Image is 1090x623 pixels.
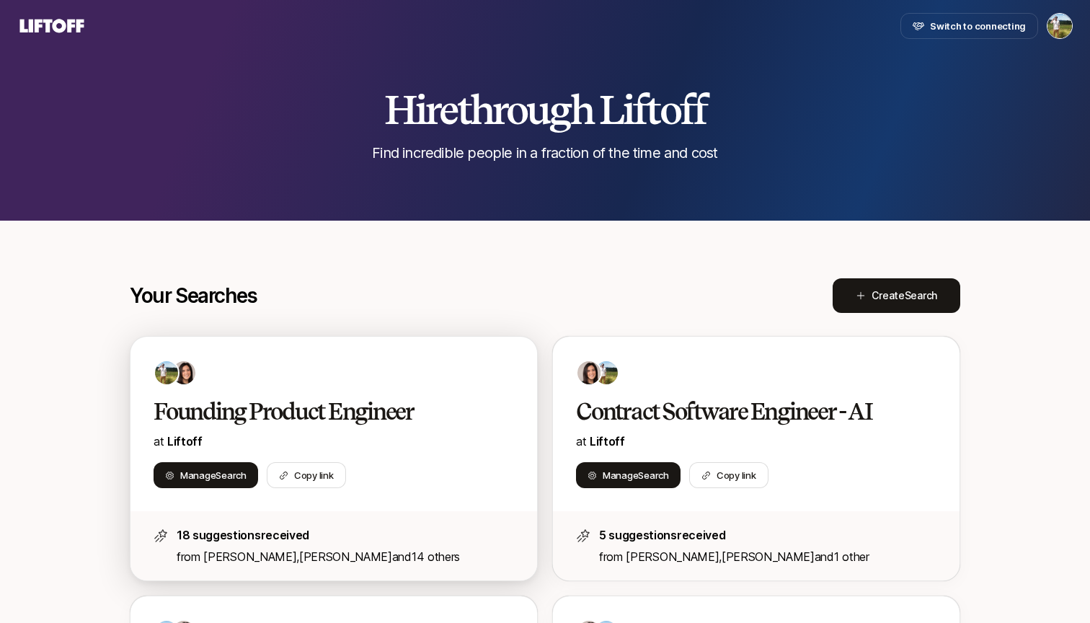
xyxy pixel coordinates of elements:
span: , [296,549,392,564]
button: Copy link [689,462,768,488]
a: Liftoff [590,434,625,449]
span: and [392,549,460,564]
span: Search [638,469,668,481]
img: 23676b67_9673_43bb_8dff_2aeac9933bfb.jpg [595,361,618,384]
span: Manage [603,468,669,482]
span: Manage [180,468,247,482]
span: through Liftoff [457,85,706,134]
button: Tyler Kieft [1047,13,1073,39]
span: [PERSON_NAME] [203,549,296,564]
span: Search [905,289,937,301]
button: Switch to connecting [900,13,1038,39]
p: Your Searches [130,284,257,307]
h2: Founding Product Engineer [154,397,484,426]
span: Create [872,287,937,304]
span: [PERSON_NAME] [722,549,815,564]
p: from [177,547,514,566]
a: Liftoff [167,434,203,449]
span: 1 other [834,549,869,564]
span: Search [216,469,246,481]
button: ManageSearch [154,462,258,488]
span: 14 others [412,549,460,564]
button: CreateSearch [833,278,960,313]
h2: Hire [384,88,706,131]
img: 71d7b91d_d7cb_43b4_a7ea_a9b2f2cc6e03.jpg [577,361,601,384]
img: Tyler Kieft [1047,14,1072,38]
p: at [576,432,936,451]
span: Switch to connecting [930,19,1026,33]
button: ManageSearch [576,462,681,488]
p: 18 suggestions received [177,526,514,544]
p: 5 suggestions received [599,526,936,544]
p: Find incredible people in a fraction of the time and cost [372,143,717,163]
button: Copy link [267,462,346,488]
h2: Contract Software Engineer - AI [576,397,906,426]
img: 71d7b91d_d7cb_43b4_a7ea_a9b2f2cc6e03.jpg [172,361,195,384]
span: [PERSON_NAME] [626,549,719,564]
p: at [154,432,514,451]
p: from [599,547,936,566]
img: 23676b67_9673_43bb_8dff_2aeac9933bfb.jpg [155,361,178,384]
span: , [719,549,815,564]
span: [PERSON_NAME] [299,549,392,564]
img: star-icon [154,529,168,543]
span: and [815,549,869,564]
img: star-icon [576,529,590,543]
